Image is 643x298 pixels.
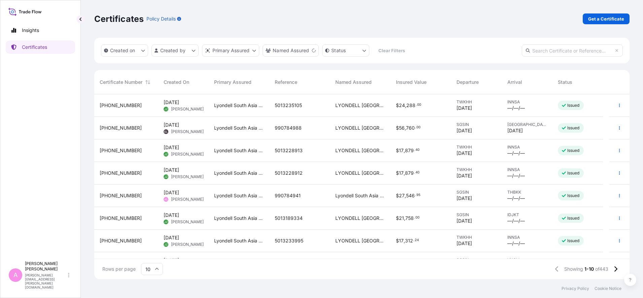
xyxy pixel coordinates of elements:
[456,172,472,179] span: [DATE]
[456,167,496,172] span: TWKHH
[558,79,572,86] span: Status
[164,99,179,106] span: [DATE]
[406,103,415,108] span: 288
[405,126,406,130] span: ,
[335,192,385,199] span: Lyondell South Asia Pte Ltd
[164,234,179,241] span: [DATE]
[146,15,176,22] p: Policy Details
[164,167,179,173] span: [DATE]
[456,79,479,86] span: Departure
[275,237,303,244] span: 5013233995
[507,172,525,179] span: —/—/—
[171,219,204,225] span: [PERSON_NAME]
[456,212,496,218] span: SGSIN
[456,240,472,247] span: [DATE]
[414,149,415,151] span: .
[164,173,168,180] span: JZ
[396,148,399,153] span: $
[275,170,303,176] span: 5013228912
[405,193,406,198] span: ,
[275,147,303,154] span: 5013228913
[164,196,168,203] span: AL
[164,122,179,128] span: [DATE]
[456,218,472,224] span: [DATE]
[415,217,419,219] span: 00
[522,44,623,57] input: Search Certificate or Reference...
[456,257,496,263] span: SGSIN
[415,126,416,129] span: .
[335,79,372,86] span: Named Assured
[164,144,179,151] span: [DATE]
[404,216,405,221] span: ,
[164,212,179,219] span: [DATE]
[144,78,152,86] button: Sort
[25,273,67,289] p: [PERSON_NAME][EMAIL_ADDRESS][PERSON_NAME][DOMAIN_NAME]
[404,238,405,243] span: ,
[595,266,608,272] span: of 443
[214,192,264,199] span: Lyondell South Asia Pte Ltd.
[275,125,302,131] span: 990784988
[404,148,405,153] span: ,
[94,13,144,24] p: Certificates
[373,45,410,56] button: Clear Filters
[273,47,309,54] p: Named Assured
[405,148,414,153] span: 879
[396,193,399,198] span: $
[399,126,405,130] span: 56
[100,237,142,244] span: [PHONE_NUMBER]
[507,79,522,86] span: Arrival
[275,102,302,109] span: 5013235105
[164,241,168,248] span: JZ
[335,147,385,154] span: LYONDELL [GEOGRAPHIC_DATA] PTE. LTD.
[171,242,204,247] span: [PERSON_NAME]
[413,239,414,241] span: .
[100,215,142,222] span: [PHONE_NUMBER]
[275,192,301,199] span: 990784941
[507,99,547,105] span: INNSA
[507,190,547,195] span: THBKK
[6,24,75,37] a: Insights
[102,266,136,272] span: Rows per page
[202,44,259,57] button: distributor Filter options
[404,171,405,175] span: ,
[567,103,580,108] p: Issued
[275,79,297,86] span: Reference
[562,286,589,291] p: Privacy Policy
[335,237,385,244] span: LYONDELL [GEOGRAPHIC_DATA] PTE. LTD.
[399,103,405,108] span: 24
[507,122,547,127] span: [GEOGRAPHIC_DATA]
[405,238,413,243] span: 312
[595,286,621,291] a: Cookie Notice
[415,149,419,151] span: 40
[214,170,264,176] span: Lyondell South Asia Pte Ltd.
[507,105,525,111] span: —/—/—
[13,272,18,278] span: A
[335,170,385,176] span: LYONDELL [GEOGRAPHIC_DATA] PTE. LTD.
[507,127,523,134] span: [DATE]
[100,125,142,131] span: [PHONE_NUMBER]
[275,215,303,222] span: 5013189334
[456,195,472,202] span: [DATE]
[171,129,204,134] span: [PERSON_NAME]
[416,104,417,106] span: .
[214,102,264,109] span: Lyondell South Asia Pte Ltd.
[405,171,414,175] span: 879
[396,216,399,221] span: $
[171,174,204,179] span: [PERSON_NAME]
[417,104,421,106] span: 00
[322,44,369,57] button: certificateStatus Filter options
[396,79,427,86] span: Insured Value
[25,261,67,272] p: [PERSON_NAME] [PERSON_NAME]
[396,171,399,175] span: $
[399,238,404,243] span: 17
[164,79,189,86] span: Created On
[406,126,415,130] span: 760
[584,266,594,272] span: 1-10
[6,40,75,54] a: Certificates
[399,171,404,175] span: 17
[456,144,496,150] span: TWKHH
[414,171,415,174] span: .
[212,47,249,54] p: Primary Assured
[456,127,472,134] span: [DATE]
[171,152,204,157] span: [PERSON_NAME]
